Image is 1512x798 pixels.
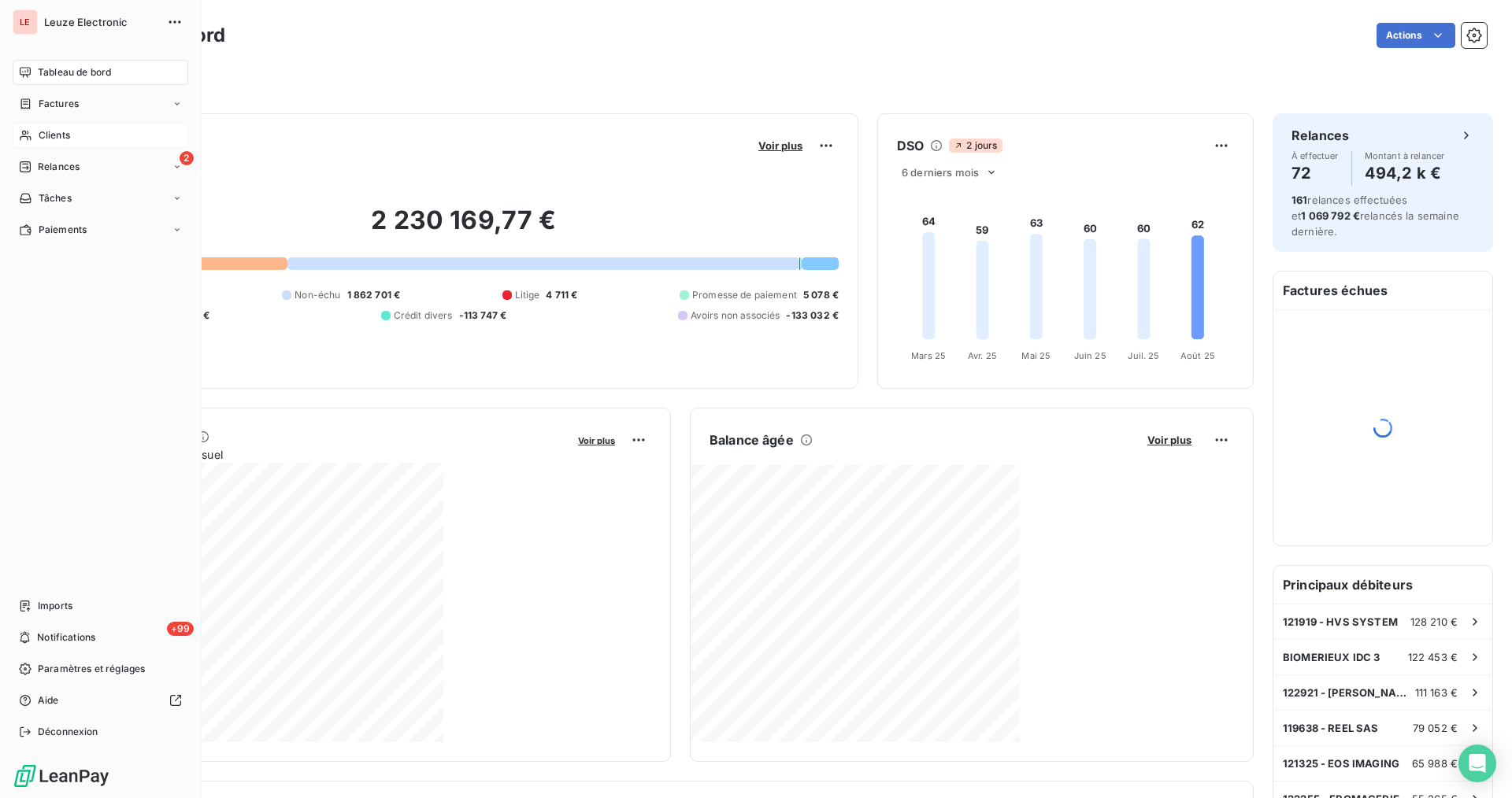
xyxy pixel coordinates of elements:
span: Montant à relancer [1365,151,1445,161]
span: Voir plus [578,435,615,446]
h2: 2 230 169,77 € [89,205,839,252]
span: 6 derniers mois [902,166,979,179]
button: Actions [1377,23,1455,48]
h6: Balance âgée [710,430,794,449]
span: +99 [167,622,194,636]
span: 111 163 € [1415,686,1458,699]
span: -113 747 € [459,308,507,323]
tspan: Avr. 25 [968,350,997,361]
span: 161 [1291,194,1307,206]
span: À effectuer [1291,151,1339,161]
span: 4 711 € [546,288,577,302]
span: 122921 - [PERSON_NAME] (HVS) [1283,686,1415,699]
img: Logo LeanPay [13,763,110,789]
span: 121325 - EOS IMAGING [1283,757,1399,770]
span: 1 862 701 € [347,288,401,302]
button: Voir plus [573,433,620,447]
div: LE [13,9,38,35]
span: 2 jours [949,139,1002,153]
span: Paramètres et réglages [38,662,145,676]
span: Promesse de paiement [692,288,797,302]
a: Imports [13,593,188,619]
span: 1 069 792 € [1301,209,1360,222]
a: Aide [13,688,188,713]
a: Clients [13,123,188,148]
tspan: Mars 25 [911,350,946,361]
h6: Principaux débiteurs [1273,566,1492,604]
span: Voir plus [1147,434,1191,446]
button: Voir plus [754,139,807,153]
span: 79 052 € [1413,722,1458,734]
tspan: Août 25 [1180,350,1215,361]
span: Tableau de bord [38,65,111,79]
span: 2 [180,151,194,165]
span: Clients [39,128,70,142]
span: 65 988 € [1412,757,1458,770]
span: Relances [38,160,80,174]
span: 122 453 € [1408,651,1458,663]
a: Paiements [13,217,188,242]
span: Notifications [37,630,95,645]
h4: 72 [1291,161,1339,186]
span: Paiements [39,223,87,237]
span: Factures [39,97,79,111]
h6: Factures échues [1273,272,1492,309]
span: BIOMERIEUX IDC 3 [1283,651,1380,663]
span: Avoirs non associés [691,308,780,323]
span: Déconnexion [38,725,98,739]
span: Imports [38,599,72,613]
span: relances effectuées et relancés la semaine dernière. [1291,194,1459,238]
tspan: Juin 25 [1074,350,1106,361]
span: Litige [515,288,540,302]
span: Non-échu [295,288,340,302]
h6: DSO [897,136,924,155]
span: Voir plus [758,139,802,152]
span: 119638 - REEL SAS [1283,722,1379,734]
button: Voir plus [1143,433,1196,447]
span: Aide [38,693,59,707]
tspan: Juil. 25 [1128,350,1159,361]
span: 121919 - HVS SYSTEM [1283,615,1398,628]
a: 2Relances [13,154,188,179]
span: 5 078 € [803,288,839,302]
span: Chiffre d'affaires mensuel [89,446,567,463]
span: Tâches [39,191,72,205]
div: Open Intercom Messenger [1458,744,1496,782]
a: Tâches [13,186,188,211]
span: Crédit divers [394,308,453,323]
a: Tableau de bord [13,60,188,85]
a: Paramètres et réglages [13,656,188,682]
tspan: Mai 25 [1021,350,1051,361]
span: 128 210 € [1410,615,1458,628]
span: Leuze Electronic [44,16,157,28]
span: -133 032 € [786,308,839,323]
h6: Relances [1291,126,1349,145]
a: Factures [13,91,188,116]
h4: 494,2 k € [1365,161,1445,186]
